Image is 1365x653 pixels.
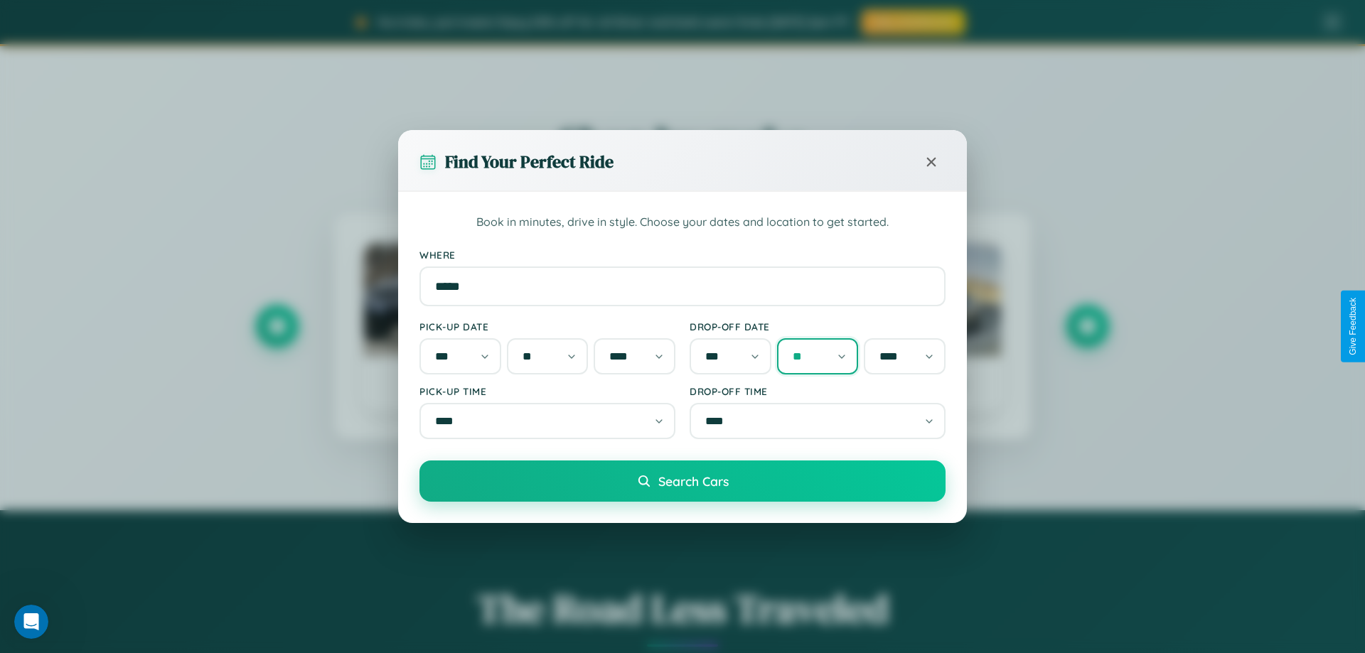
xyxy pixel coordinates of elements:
label: Where [419,249,946,261]
label: Drop-off Date [690,320,946,333]
label: Drop-off Time [690,385,946,397]
label: Pick-up Time [419,385,675,397]
span: Search Cars [658,473,729,489]
label: Pick-up Date [419,320,675,333]
button: Search Cars [419,460,946,502]
p: Book in minutes, drive in style. Choose your dates and location to get started. [419,213,946,232]
h3: Find Your Perfect Ride [445,150,614,173]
